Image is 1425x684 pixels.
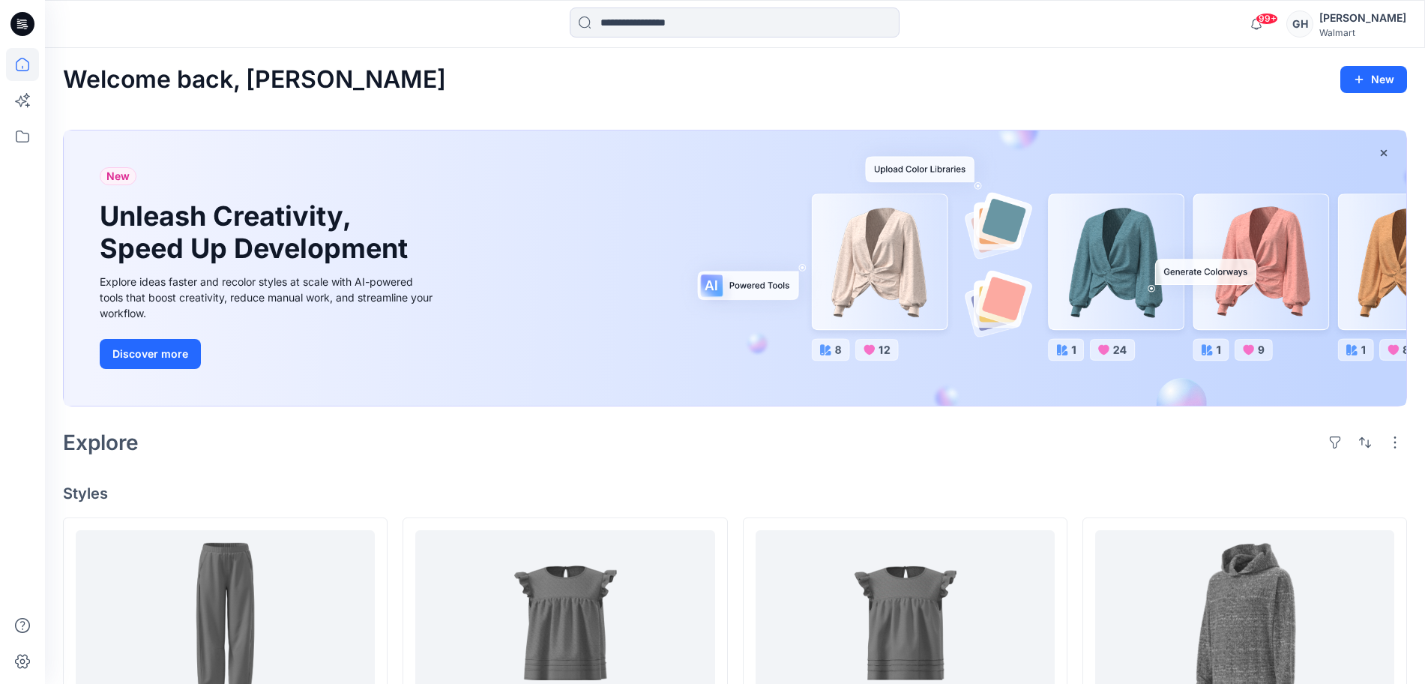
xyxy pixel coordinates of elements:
div: GH [1286,10,1313,37]
a: Discover more [100,339,437,369]
div: Walmart [1319,27,1406,38]
div: Explore ideas faster and recolor styles at scale with AI-powered tools that boost creativity, red... [100,274,437,321]
h1: Unleash Creativity, Speed Up Development [100,200,415,265]
span: 99+ [1256,13,1278,25]
h4: Styles [63,484,1407,502]
h2: Explore [63,430,139,454]
button: Discover more [100,339,201,369]
span: New [106,167,130,185]
div: [PERSON_NAME] [1319,9,1406,27]
button: New [1340,66,1407,93]
h2: Welcome back, [PERSON_NAME] [63,66,446,94]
